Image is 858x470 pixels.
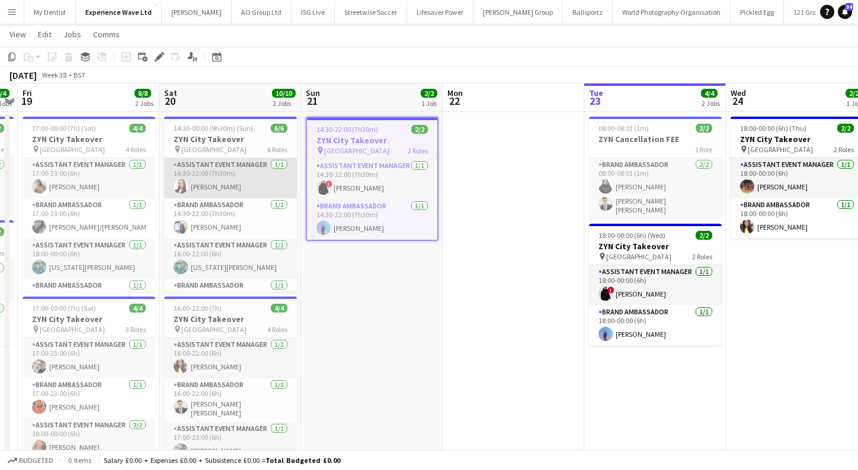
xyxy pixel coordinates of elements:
span: 19 [21,94,32,108]
app-job-card: 08:00-08:01 (1m)2/2ZYN Cancellation FEE1 RoleBrand Ambassador2/208:00-08:01 (1m)[PERSON_NAME][PER... [589,117,722,219]
button: Streetwise Soccer [335,1,407,24]
span: [GEOGRAPHIC_DATA] [606,252,671,261]
span: 18:00-00:00 (6h) (Thu) [740,124,806,133]
span: [GEOGRAPHIC_DATA] [324,146,389,155]
app-card-role: Brand Ambassador1/117:00-23:00 (6h)[PERSON_NAME]/[PERSON_NAME] [23,198,155,239]
button: My Dentist [24,1,76,24]
span: 20 [162,94,177,108]
div: 2 Jobs [702,99,720,108]
app-card-role: Assistant Event Manager1/114:30-22:00 (7h30m)[PERSON_NAME] [164,158,297,198]
button: Ballsportz [563,1,613,24]
span: 08:00-08:01 (1m) [598,124,649,133]
span: 23 [587,94,603,108]
a: Edit [33,27,56,42]
span: 1 Role [695,145,712,154]
span: Comms [93,29,120,40]
span: 34 [845,3,853,11]
button: Experience Wave Ltd [76,1,162,24]
span: 4/4 [701,89,718,98]
span: 4/4 [271,304,287,313]
span: View [9,29,26,40]
span: 6/6 [271,124,287,133]
h3: ZYN City Takeover [23,314,155,324]
span: 2/2 [421,89,437,98]
app-card-role: Assistant Event Manager1/114:30-22:00 (7h30m)![PERSON_NAME] [307,159,437,199]
span: Week 38 [39,70,69,79]
span: 21 [304,94,320,108]
a: View [5,27,31,42]
span: 2/2 [696,124,712,133]
span: 2 Roles [692,252,712,261]
app-card-role: Assistant Event Manager1/117:00-23:00 (6h)[PERSON_NAME] [164,422,297,462]
span: 18:00-00:00 (6h) (Wed) [598,231,665,240]
h3: ZYN City Takeover [23,134,155,144]
app-card-role: Assistant Event Manager1/117:00-23:00 (6h)[PERSON_NAME] [23,338,155,378]
div: [DATE] [9,69,37,81]
button: [PERSON_NAME] Group [473,1,563,24]
span: Sun [306,88,320,98]
span: 2/2 [411,125,428,134]
span: Budgeted [19,456,53,465]
button: AO Group Ltd [232,1,292,24]
app-job-card: 18:00-00:00 (6h) (Wed)2/2ZYN City Takeover [GEOGRAPHIC_DATA]2 RolesAssistant Event Manager1/118:0... [589,224,722,346]
app-job-card: 17:00-00:00 (7h) (Sat)4/4ZYN City Takeover [GEOGRAPHIC_DATA]4 RolesAssistant Event Manager1/117:0... [23,117,155,292]
span: Fri [23,88,32,98]
button: 121 Group [784,1,834,24]
span: 4/4 [129,124,146,133]
div: 2 Jobs [135,99,153,108]
div: BST [73,70,85,79]
span: 10/10 [272,89,296,98]
span: 14:30-00:00 (9h30m) (Sun) [174,124,253,133]
app-card-role: Brand Ambassador1/117:00-23:00 (6h)[PERSON_NAME] [23,378,155,419]
div: Salary £0.00 + Expenses £0.00 + Subsistence £0.00 = [104,456,340,465]
span: 17:00-00:00 (7h) (Sat) [32,124,96,133]
button: Lifesaver Power [407,1,473,24]
span: Edit [38,29,52,40]
span: [GEOGRAPHIC_DATA] [181,145,246,154]
span: 8/8 [135,89,151,98]
span: 0 items [65,456,94,465]
span: 4 Roles [126,145,146,154]
button: World Photography Organisation [613,1,731,24]
h3: ZYN City Takeover [589,241,722,252]
span: 16:00-23:00 (7h) [174,304,222,313]
button: Pickled Egg [731,1,784,24]
app-card-role: Brand Ambassador1/118:00-00:00 (6h) [23,279,155,319]
span: [GEOGRAPHIC_DATA] [40,325,105,334]
span: 2 Roles [408,146,428,155]
app-card-role: Brand Ambassador1/114:30-22:00 (7h30m)[PERSON_NAME] [164,198,297,239]
app-card-role: Brand Ambassador1/114:30-22:00 (7h30m)[PERSON_NAME] [307,199,437,240]
a: Jobs [59,27,86,42]
app-card-role: Assistant Event Manager1/118:00-00:00 (6h)![PERSON_NAME] [589,265,722,305]
span: 2/2 [696,231,712,240]
app-card-role: Brand Ambassador2/208:00-08:01 (1m)[PERSON_NAME][PERSON_NAME] [PERSON_NAME] [589,158,722,219]
span: 6 Roles [267,145,287,154]
app-card-role: Brand Ambassador1/116:00-22:00 (6h) [164,279,297,319]
span: 3 Roles [126,325,146,334]
button: [PERSON_NAME] [162,1,232,24]
span: Jobs [63,29,81,40]
a: Comms [88,27,124,42]
span: Tue [589,88,603,98]
div: 1 Job [421,99,437,108]
span: 22 [446,94,463,108]
button: Budgeted [6,454,55,467]
span: Mon [447,88,463,98]
app-card-role: Assistant Event Manager1/116:00-22:00 (6h)[PERSON_NAME] [164,338,297,378]
button: ISG Live [292,1,335,24]
span: 14:30-22:00 (7h30m) [316,125,378,134]
h3: ZYN City Takeover [164,134,297,144]
h3: ZYN City Takeover [164,314,297,324]
span: 2/2 [837,124,854,133]
app-card-role: Brand Ambassador1/116:00-22:00 (6h)[PERSON_NAME] [PERSON_NAME] [164,378,297,422]
span: 2 Roles [834,145,854,154]
app-card-role: Assistant Event Manager1/118:00-00:00 (6h)[US_STATE][PERSON_NAME] [23,239,155,279]
app-job-card: 14:30-00:00 (9h30m) (Sun)6/6ZYN City Takeover [GEOGRAPHIC_DATA]6 RolesAssistant Event Manager1/11... [164,117,297,292]
span: 4 Roles [267,325,287,334]
span: ! [607,286,614,294]
span: Wed [731,88,746,98]
div: 14:30-22:00 (7h30m)2/2ZYN City Takeover [GEOGRAPHIC_DATA]2 RolesAssistant Event Manager1/114:30-2... [306,117,438,241]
